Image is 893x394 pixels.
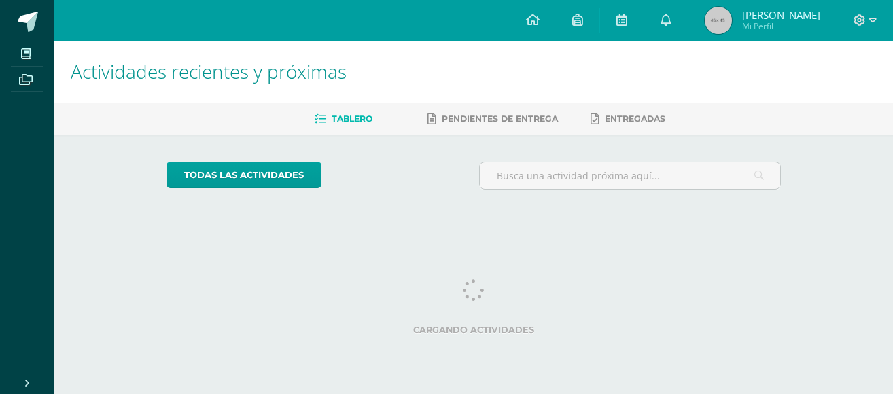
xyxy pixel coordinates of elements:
[315,108,372,130] a: Tablero
[427,108,558,130] a: Pendientes de entrega
[591,108,665,130] a: Entregadas
[480,162,781,189] input: Busca una actividad próxima aquí...
[167,325,782,335] label: Cargando actividades
[71,58,347,84] span: Actividades recientes y próximas
[332,113,372,124] span: Tablero
[605,113,665,124] span: Entregadas
[742,8,820,22] span: [PERSON_NAME]
[167,162,321,188] a: todas las Actividades
[705,7,732,34] img: 45x45
[442,113,558,124] span: Pendientes de entrega
[742,20,820,32] span: Mi Perfil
